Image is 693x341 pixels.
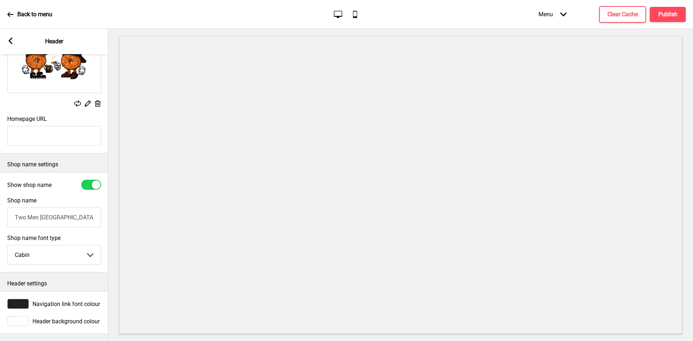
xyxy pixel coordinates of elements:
[599,6,646,23] button: Clear Cache
[7,316,101,326] div: Header background colour
[7,299,101,309] div: Navigation link font colour
[607,10,638,18] h4: Clear Cache
[32,301,100,307] span: Navigation link font colour
[32,318,100,325] span: Header background colour
[7,161,101,169] p: Shop name settings
[531,4,574,25] div: Menu
[650,7,686,22] button: Publish
[8,29,101,93] img: Image
[7,115,47,122] label: Homepage URL
[7,197,36,204] label: Shop name
[7,182,52,188] label: Show shop name
[7,235,101,241] label: Shop name font type
[45,38,63,45] p: Header
[17,10,52,18] p: Back to menu
[7,5,52,24] a: Back to menu
[7,280,101,288] p: Header settings
[658,10,677,18] h4: Publish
